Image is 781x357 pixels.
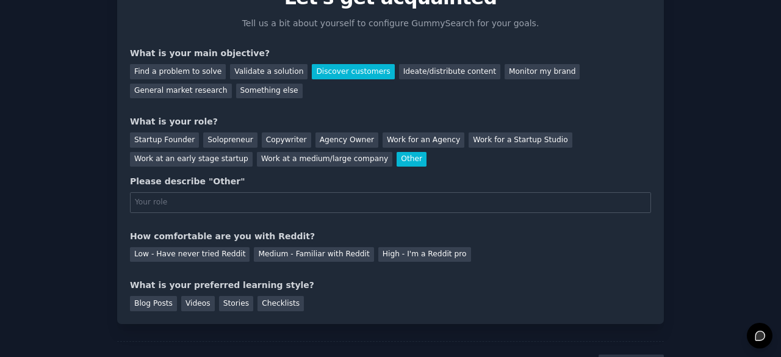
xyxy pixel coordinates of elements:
[130,230,651,243] div: How comfortable are you with Reddit?
[254,247,373,262] div: Medium - Familiar with Reddit
[181,296,215,311] div: Videos
[130,247,250,262] div: Low - Have never tried Reddit
[378,247,471,262] div: High - I'm a Reddit pro
[236,84,303,99] div: Something else
[383,132,464,148] div: Work for an Agency
[130,132,199,148] div: Startup Founder
[130,192,651,213] input: Your role
[130,84,232,99] div: General market research
[130,64,226,79] div: Find a problem to solve
[130,115,651,128] div: What is your role?
[219,296,253,311] div: Stories
[130,47,651,60] div: What is your main objective?
[399,64,500,79] div: Ideate/distribute content
[315,132,378,148] div: Agency Owner
[257,296,304,311] div: Checklists
[312,64,394,79] div: Discover customers
[230,64,308,79] div: Validate a solution
[505,64,580,79] div: Monitor my brand
[203,132,257,148] div: Solopreneur
[130,152,253,167] div: Work at an early stage startup
[469,132,572,148] div: Work for a Startup Studio
[397,152,426,167] div: Other
[262,132,311,148] div: Copywriter
[130,279,651,292] div: What is your preferred learning style?
[130,296,177,311] div: Blog Posts
[257,152,392,167] div: Work at a medium/large company
[237,17,544,30] p: Tell us a bit about yourself to configure GummySearch for your goals.
[130,175,651,188] div: Please describe "Other"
